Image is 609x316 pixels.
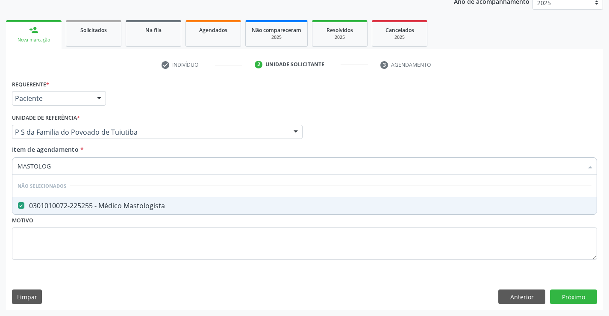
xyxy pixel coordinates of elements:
span: Resolvidos [327,27,353,34]
div: 2 [255,61,262,68]
label: Requerente [12,78,49,91]
label: Unidade de referência [12,112,80,125]
span: Solicitados [80,27,107,34]
div: 2025 [378,34,421,41]
span: Não compareceram [252,27,301,34]
button: Anterior [498,289,545,304]
div: person_add [29,25,38,35]
div: 2025 [318,34,361,41]
span: Agendados [199,27,227,34]
span: P S da Familia do Povoado de Tuiutiba [15,128,285,136]
div: 0301010072-225255 - Médico Mastologista [18,202,591,209]
span: Cancelados [385,27,414,34]
div: Unidade solicitante [265,61,324,68]
span: Item de agendamento [12,145,79,154]
label: Motivo [12,214,33,227]
input: Buscar por procedimentos [18,157,583,174]
span: Paciente [15,94,88,103]
div: Nova marcação [12,37,56,43]
button: Próximo [550,289,597,304]
div: 2025 [252,34,301,41]
span: Na fila [145,27,162,34]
